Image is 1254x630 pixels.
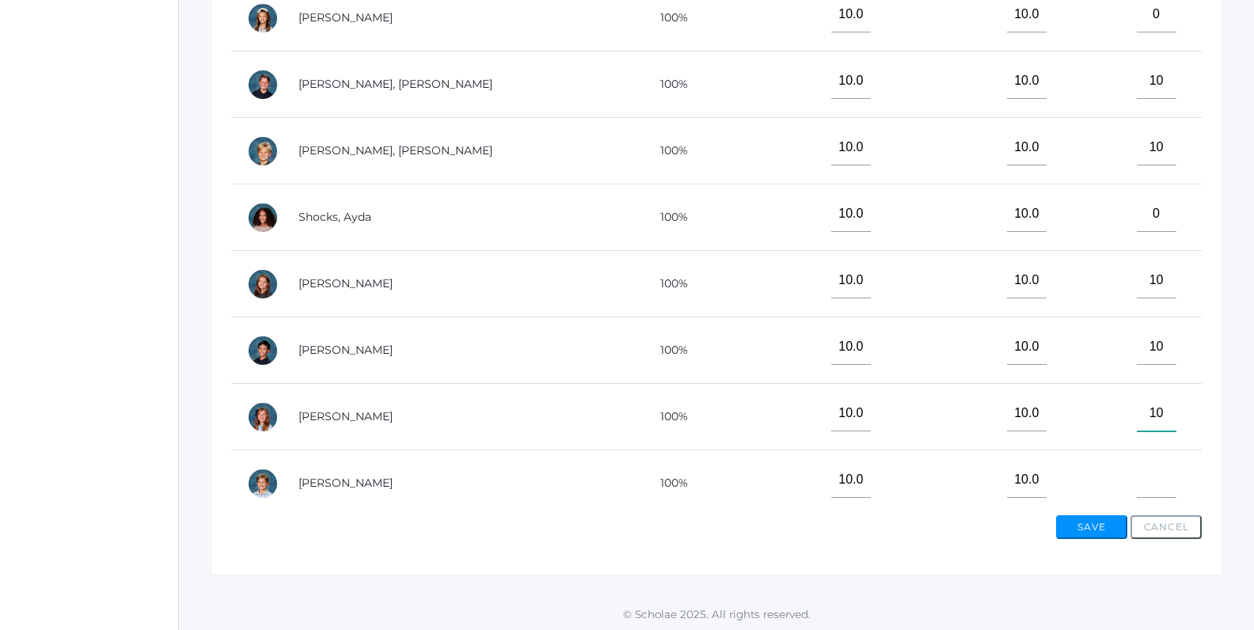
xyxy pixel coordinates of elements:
[298,143,492,157] a: [PERSON_NAME], [PERSON_NAME]
[247,468,279,499] div: Zade Wilson
[247,268,279,300] div: Ayla Smith
[247,335,279,366] div: Matteo Soratorio
[298,210,371,224] a: Shocks, Ayda
[179,606,1254,622] p: © Scholae 2025. All rights reserved.
[298,409,393,423] a: [PERSON_NAME]
[589,384,747,450] td: 100%
[1130,515,1202,539] button: Cancel
[298,77,492,91] a: [PERSON_NAME], [PERSON_NAME]
[247,69,279,101] div: Ryder Roberts
[589,450,747,517] td: 100%
[247,135,279,167] div: Levi Sergey
[298,476,393,490] a: [PERSON_NAME]
[589,184,747,251] td: 100%
[1056,515,1127,539] button: Save
[589,118,747,184] td: 100%
[298,10,393,25] a: [PERSON_NAME]
[247,401,279,433] div: Arielle White
[589,251,747,317] td: 100%
[589,317,747,384] td: 100%
[589,51,747,118] td: 100%
[298,343,393,357] a: [PERSON_NAME]
[247,2,279,34] div: Reagan Reynolds
[298,276,393,290] a: [PERSON_NAME]
[247,202,279,233] div: Ayda Shocks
